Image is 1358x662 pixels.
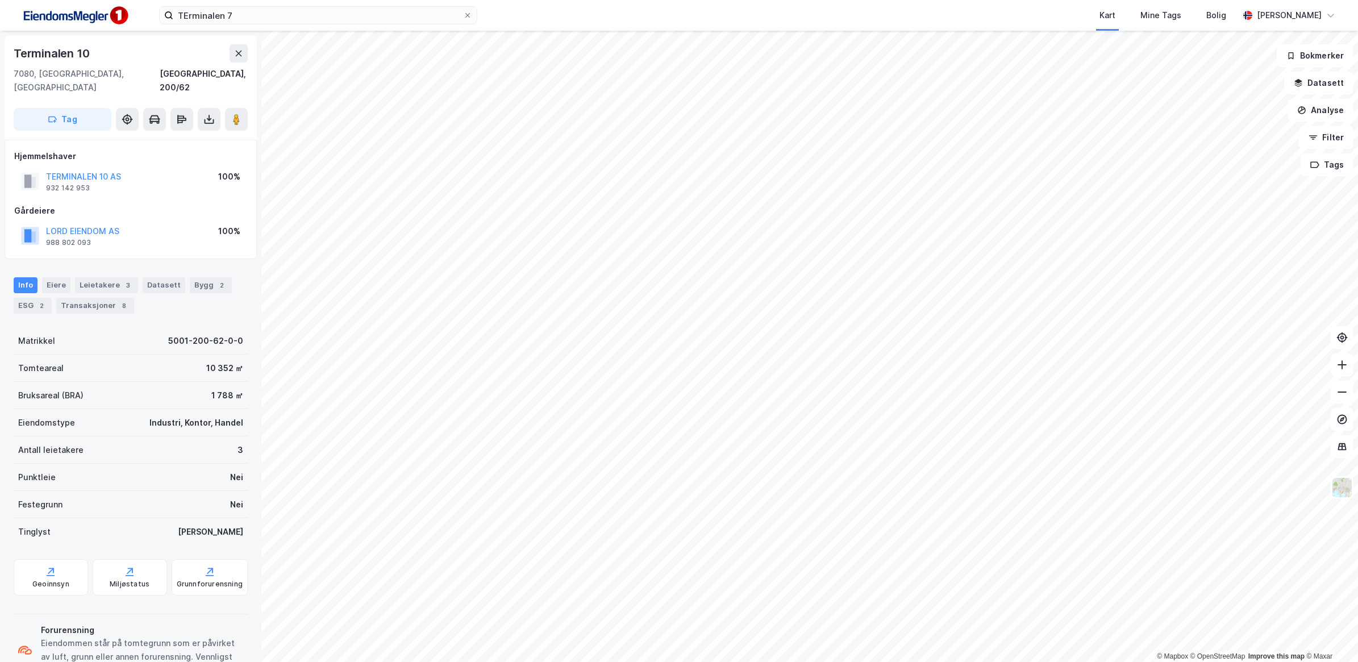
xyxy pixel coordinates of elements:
div: Matrikkel [18,334,55,348]
a: Mapbox [1157,652,1188,660]
div: Bruksareal (BRA) [18,389,84,402]
button: Bokmerker [1277,44,1353,67]
div: Nei [230,471,243,484]
div: 7080, [GEOGRAPHIC_DATA], [GEOGRAPHIC_DATA] [14,67,160,94]
div: Tinglyst [18,525,51,539]
div: 100% [218,170,240,184]
div: Miljøstatus [110,580,149,589]
a: Improve this map [1248,652,1305,660]
div: 5001-200-62-0-0 [168,334,243,348]
img: F4PB6Px+NJ5v8B7XTbfpPpyloAAAAASUVORK5CYII= [18,3,132,28]
div: Kontrollprogram for chat [1301,607,1358,662]
div: 8 [118,300,130,311]
div: 1 788 ㎡ [211,389,243,402]
div: Bygg [190,277,232,293]
div: 3 [122,280,134,291]
div: Tomteareal [18,361,64,375]
div: Nei [230,498,243,511]
a: OpenStreetMap [1190,652,1245,660]
button: Tag [14,108,111,131]
div: 10 352 ㎡ [206,361,243,375]
div: Forurensning [41,623,243,637]
div: 2 [36,300,47,311]
div: Punktleie [18,471,56,484]
div: Info [14,277,38,293]
div: Leietakere [75,277,138,293]
div: Terminalen 10 [14,44,91,63]
div: Industri, Kontor, Handel [149,416,243,430]
div: [PERSON_NAME] [1257,9,1322,22]
div: [PERSON_NAME] [178,525,243,539]
div: Transaksjoner [56,298,134,314]
button: Datasett [1284,72,1353,94]
div: 100% [218,224,240,238]
div: Gårdeiere [14,204,247,218]
div: Eiendomstype [18,416,75,430]
iframe: Chat Widget [1301,607,1358,662]
input: Søk på adresse, matrikkel, gårdeiere, leietakere eller personer [173,7,463,24]
div: Geoinnsyn [32,580,69,589]
div: Antall leietakere [18,443,84,457]
div: Mine Tags [1140,9,1181,22]
div: Grunnforurensning [177,580,243,589]
div: Datasett [143,277,185,293]
div: 2 [216,280,227,291]
div: Eiere [42,277,70,293]
img: Z [1331,477,1353,498]
div: 988 802 093 [46,238,91,247]
div: 932 142 953 [46,184,90,193]
button: Filter [1299,126,1353,149]
div: 3 [238,443,243,457]
div: Bolig [1206,9,1226,22]
div: Festegrunn [18,498,63,511]
button: Analyse [1288,99,1353,122]
div: Hjemmelshaver [14,149,247,163]
div: Kart [1099,9,1115,22]
div: ESG [14,298,52,314]
button: Tags [1301,153,1353,176]
div: [GEOGRAPHIC_DATA], 200/62 [160,67,248,94]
